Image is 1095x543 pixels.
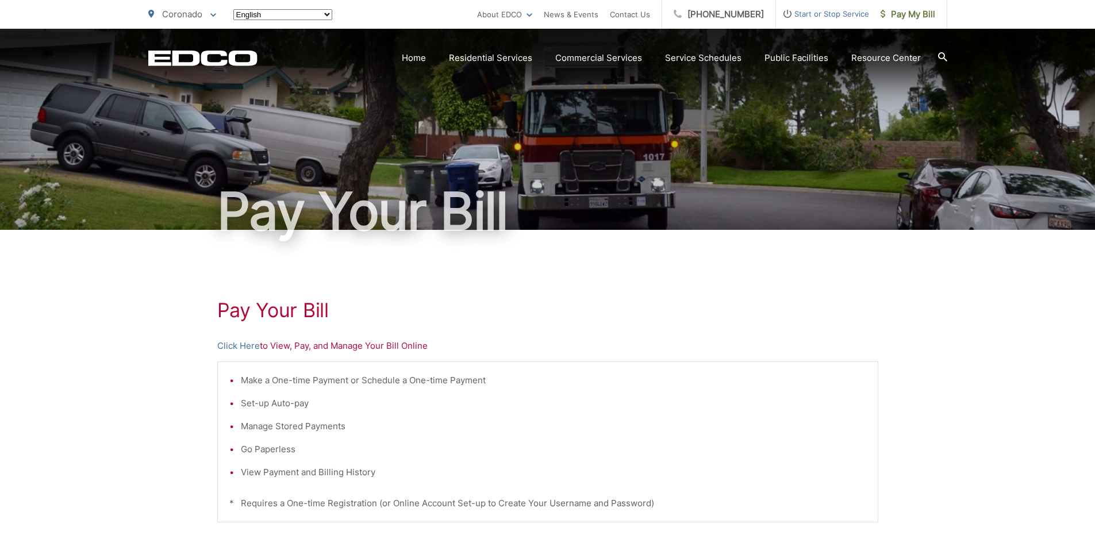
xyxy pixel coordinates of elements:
[449,51,532,65] a: Residential Services
[148,50,258,66] a: EDCD logo. Return to the homepage.
[217,339,878,353] p: to View, Pay, and Manage Your Bill Online
[610,7,650,21] a: Contact Us
[881,7,935,21] span: Pay My Bill
[544,7,598,21] a: News & Events
[241,396,866,410] li: Set-up Auto-pay
[764,51,828,65] a: Public Facilities
[241,373,866,387] li: Make a One-time Payment or Schedule a One-time Payment
[217,299,878,322] h1: Pay Your Bill
[402,51,426,65] a: Home
[241,442,866,456] li: Go Paperless
[555,51,642,65] a: Commercial Services
[229,496,866,510] p: * Requires a One-time Registration (or Online Account Set-up to Create Your Username and Password)
[148,183,947,240] h1: Pay Your Bill
[851,51,921,65] a: Resource Center
[665,51,741,65] a: Service Schedules
[162,9,202,20] span: Coronado
[241,419,866,433] li: Manage Stored Payments
[477,7,532,21] a: About EDCO
[241,465,866,479] li: View Payment and Billing History
[233,9,332,20] select: Select a language
[217,339,260,353] a: Click Here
